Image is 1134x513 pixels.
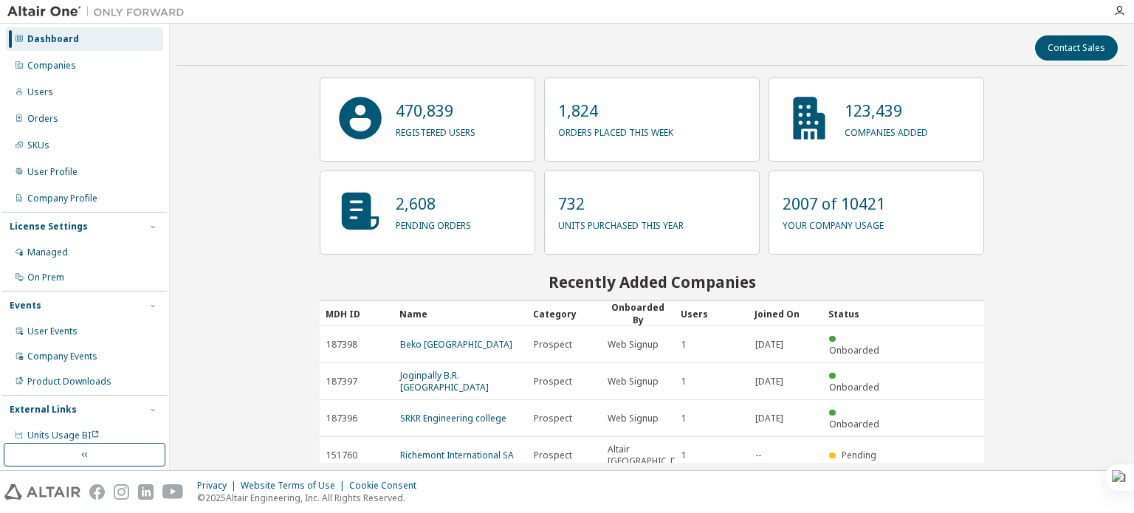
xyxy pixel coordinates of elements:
p: © 2025 Altair Engineering, Inc. All Rights Reserved. [197,492,425,504]
span: Prospect [534,450,572,461]
div: User Profile [27,166,78,178]
div: Website Terms of Use [241,480,349,492]
a: Beko [GEOGRAPHIC_DATA] [400,338,512,351]
div: Name [399,302,522,326]
img: linkedin.svg [138,484,154,500]
div: On Prem [27,272,64,283]
div: Dashboard [27,33,79,45]
div: Status [828,302,890,326]
div: License Settings [10,221,88,233]
img: youtube.svg [162,484,184,500]
div: Cookie Consent [349,480,425,492]
div: Events [10,300,41,311]
span: 1 [681,413,687,424]
button: Contact Sales [1035,35,1118,61]
div: Orders [27,113,58,125]
p: 1,824 [558,100,673,122]
div: Managed [27,247,68,258]
span: 1 [681,450,687,461]
img: altair_logo.svg [4,484,80,500]
p: pending orders [396,215,471,232]
div: Joined On [755,302,817,326]
span: [DATE] [755,413,783,424]
span: Prospect [534,413,572,424]
img: instagram.svg [114,484,129,500]
p: units purchased this year [558,215,684,232]
p: 470,839 [396,100,475,122]
span: Prospect [534,339,572,351]
span: Onboarded [829,381,879,393]
div: Companies [27,60,76,72]
div: Company Profile [27,193,97,204]
div: Users [27,86,53,98]
div: Privacy [197,480,241,492]
div: Category [533,302,595,326]
p: 2007 of 10421 [783,193,885,215]
span: Web Signup [608,413,659,424]
span: 187398 [326,339,357,351]
p: 732 [558,193,684,215]
span: Onboarded [829,418,879,430]
a: SRKR Engineering college [400,412,506,424]
p: your company usage [783,215,885,232]
span: Units Usage BI [27,429,100,441]
p: registered users [396,122,475,139]
span: -- [755,450,761,461]
a: Joginpally B.R. [GEOGRAPHIC_DATA] [400,369,489,393]
div: Onboarded By [607,301,669,326]
span: 187396 [326,413,357,424]
a: Richemont International SA [400,449,514,461]
span: Onboarded [829,344,879,357]
p: orders placed this week [558,122,673,139]
span: [DATE] [755,376,783,388]
div: MDH ID [326,302,388,326]
span: Web Signup [608,339,659,351]
span: 187397 [326,376,357,388]
span: Pending [842,449,876,461]
span: Prospect [534,376,572,388]
span: 1 [681,339,687,351]
p: 2,608 [396,193,471,215]
div: User Events [27,326,78,337]
img: Altair One [7,4,192,19]
span: 1 [681,376,687,388]
div: Product Downloads [27,376,111,388]
div: SKUs [27,140,49,151]
img: facebook.svg [89,484,105,500]
span: [DATE] [755,339,783,351]
div: Users [681,302,743,326]
p: companies added [845,122,928,139]
span: Altair [GEOGRAPHIC_DATA] [608,444,696,467]
h2: Recently Added Companies [320,272,984,292]
div: Company Events [27,351,97,362]
span: 151760 [326,450,357,461]
span: Web Signup [608,376,659,388]
div: External Links [10,404,77,416]
p: 123,439 [845,100,928,122]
